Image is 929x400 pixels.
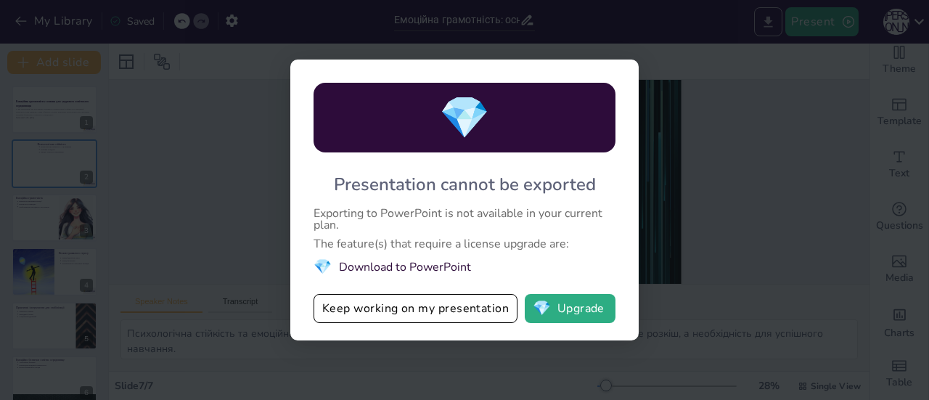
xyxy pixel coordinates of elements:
span: diamond [533,301,551,316]
div: The feature(s) that require a license upgrade are: [314,238,615,250]
div: Presentation cannot be exported [334,173,596,196]
button: Keep working on my presentation [314,294,517,323]
li: Download to PowerPoint [314,257,615,277]
span: diamond [439,90,490,146]
span: diamond [314,257,332,277]
div: Exporting to PowerPoint is not available in your current plan. [314,208,615,231]
button: diamondUpgrade [525,294,615,323]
